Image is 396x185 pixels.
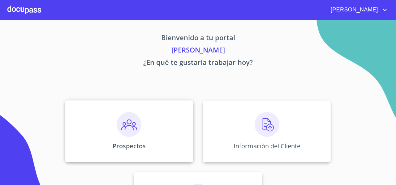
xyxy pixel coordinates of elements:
span: [PERSON_NAME] [326,5,381,15]
button: account of current user [326,5,389,15]
p: ¿En qué te gustaría trabajar hoy? [7,57,389,69]
img: carga.png [255,112,279,137]
p: Bienvenido a tu portal [7,32,389,45]
p: Información del Cliente [234,142,300,150]
p: [PERSON_NAME] [7,45,389,57]
p: Prospectos [113,142,146,150]
img: prospectos.png [117,112,141,137]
